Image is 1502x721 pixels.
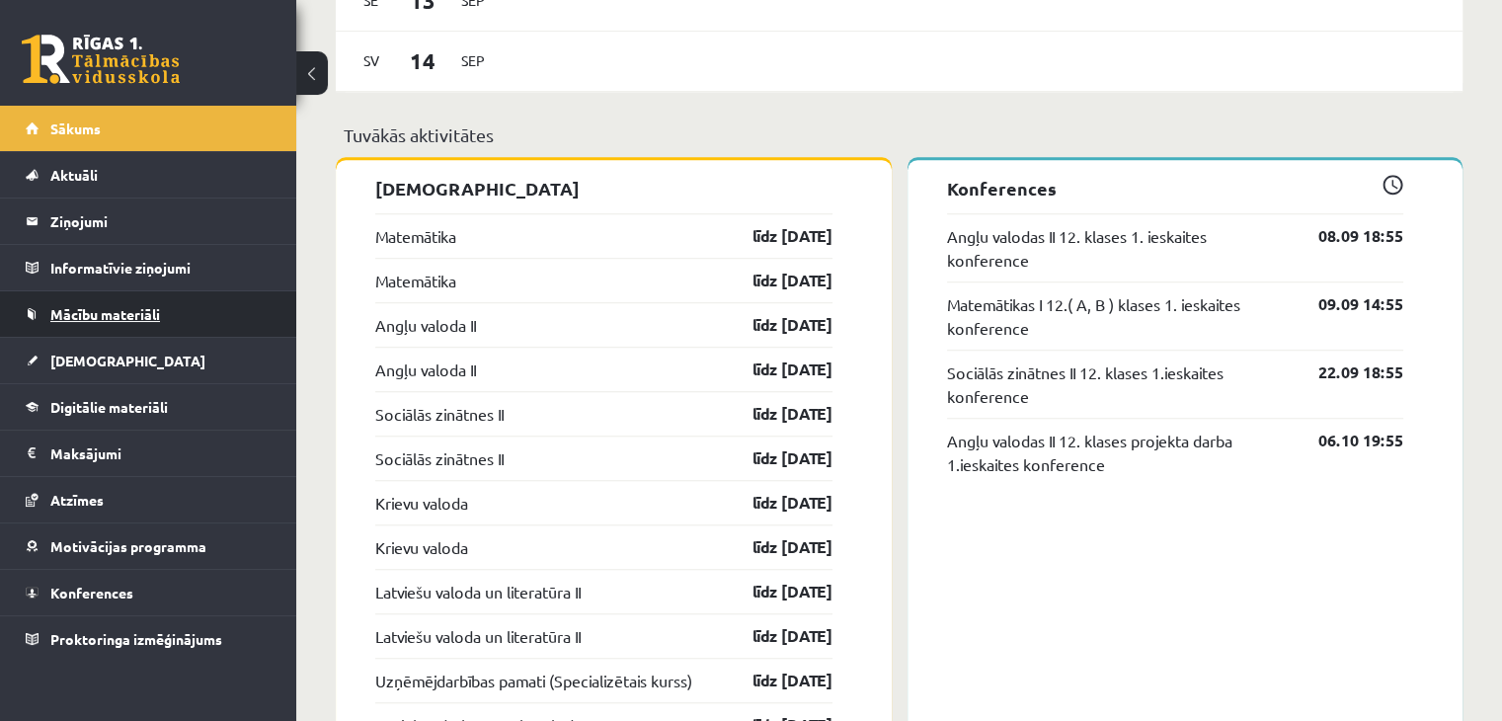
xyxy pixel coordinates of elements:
span: Mācību materiāli [50,305,160,323]
a: līdz [DATE] [718,358,832,381]
a: Latviešu valoda un literatūra II [375,624,581,648]
a: Sākums [26,106,272,151]
span: 14 [392,44,453,77]
p: [DEMOGRAPHIC_DATA] [375,175,832,201]
span: Sep [452,45,494,76]
a: 08.09 18:55 [1289,224,1403,248]
a: līdz [DATE] [718,224,832,248]
a: Krievu valoda [375,491,468,515]
legend: Ziņojumi [50,199,272,244]
a: Angļu valoda II [375,358,476,381]
a: Matemātika [375,269,456,292]
span: Atzīmes [50,491,104,509]
legend: Informatīvie ziņojumi [50,245,272,290]
a: Sociālās zinātnes II 12. klases 1.ieskaites konference [947,360,1290,408]
a: Aktuāli [26,152,272,198]
a: Konferences [26,570,272,615]
span: Konferences [50,584,133,601]
a: Angļu valoda II [375,313,476,337]
legend: Maksājumi [50,431,272,476]
a: līdz [DATE] [718,491,832,515]
a: Angļu valodas II 12. klases projekta darba 1.ieskaites konference [947,429,1290,476]
span: [DEMOGRAPHIC_DATA] [50,352,205,369]
a: [DEMOGRAPHIC_DATA] [26,338,272,383]
span: Digitālie materiāli [50,398,168,416]
a: līdz [DATE] [718,402,832,426]
span: Sv [351,45,392,76]
a: Mācību materiāli [26,291,272,337]
a: līdz [DATE] [718,669,832,692]
a: 09.09 14:55 [1289,292,1403,316]
a: Angļu valodas II 12. klases 1. ieskaites konference [947,224,1290,272]
a: 22.09 18:55 [1289,360,1403,384]
a: Latviešu valoda un literatūra II [375,580,581,603]
a: Uzņēmējdarbības pamati (Specializētais kurss) [375,669,692,692]
a: Rīgas 1. Tālmācības vidusskola [22,35,180,84]
a: līdz [DATE] [718,269,832,292]
p: Tuvākās aktivitātes [344,121,1455,148]
a: Digitālie materiāli [26,384,272,430]
a: Maksājumi [26,431,272,476]
a: Sociālās zinātnes II [375,446,504,470]
a: līdz [DATE] [718,580,832,603]
span: Sākums [50,120,101,137]
a: Matemātikas I 12.( A, B ) klases 1. ieskaites konference [947,292,1290,340]
a: Krievu valoda [375,535,468,559]
a: līdz [DATE] [718,446,832,470]
a: 06.10 19:55 [1289,429,1403,452]
a: līdz [DATE] [718,624,832,648]
a: Matemātika [375,224,456,248]
span: Proktoringa izmēģinājums [50,630,222,648]
a: Informatīvie ziņojumi [26,245,272,290]
a: Proktoringa izmēģinājums [26,616,272,662]
a: Ziņojumi [26,199,272,244]
a: Motivācijas programma [26,523,272,569]
a: līdz [DATE] [718,535,832,559]
span: Aktuāli [50,166,98,184]
span: Motivācijas programma [50,537,206,555]
p: Konferences [947,175,1404,201]
a: Sociālās zinātnes II [375,402,504,426]
a: līdz [DATE] [718,313,832,337]
a: Atzīmes [26,477,272,522]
